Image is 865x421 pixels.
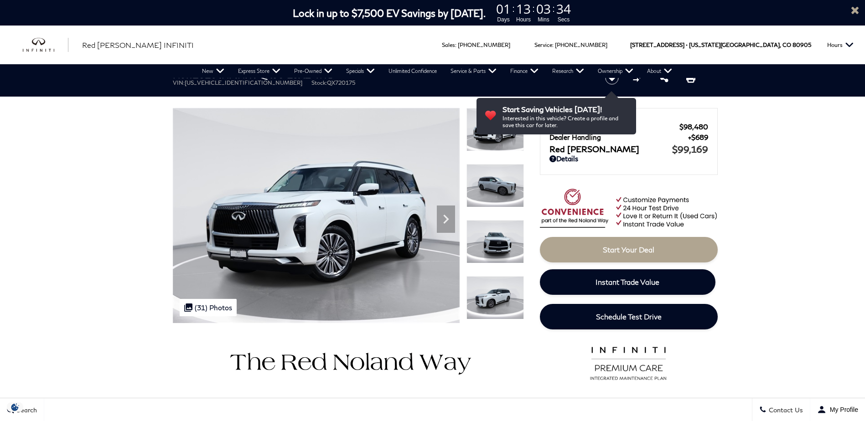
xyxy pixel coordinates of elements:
a: Dealer Handling $689 [549,133,708,141]
span: $98,480 [679,123,708,131]
span: Stock: [311,79,327,86]
span: : [532,2,535,15]
a: Schedule Test Drive [540,304,718,329]
span: $689 [688,133,708,141]
span: 13 [515,2,532,15]
a: Research [545,64,591,78]
nav: Main Navigation [195,64,679,78]
a: infiniti [23,38,68,52]
a: MSRP $98,480 [549,123,708,131]
a: Ownership [591,64,640,78]
span: Red [PERSON_NAME] [549,144,672,154]
span: : [552,41,554,48]
button: Compare vehicle [632,71,645,85]
a: Close [849,5,860,15]
img: New 2026 RADIANT WHITE INFINITI LUXE 4WD image 1 [173,108,460,323]
a: Unlimited Confidence [382,64,444,78]
span: : [512,2,515,15]
img: INFINITI [23,38,68,52]
span: VIN: [173,79,185,86]
span: Mins [535,15,552,24]
span: Start Your Deal [603,245,654,254]
span: 34 [555,2,572,15]
a: Finance [503,64,545,78]
span: Contact Us [767,406,803,414]
span: Search [14,406,37,414]
span: Days [495,15,512,24]
img: New 2026 RADIANT WHITE INFINITI LUXE 4WD image 2 [466,164,524,207]
span: : [455,41,456,48]
img: Opt-Out Icon [5,402,26,412]
a: [STREET_ADDRESS] • [US_STATE][GEOGRAPHIC_DATA], CO 80905 [630,41,811,48]
span: 03 [535,2,552,15]
section: Click to Open Cookie Consent Modal [5,402,26,412]
a: Service & Parts [444,64,503,78]
a: Specials [339,64,382,78]
span: Schedule Test Drive [596,312,662,321]
a: Pre-Owned [287,64,339,78]
a: Instant Trade Value [540,269,715,295]
span: 80905 [792,26,811,64]
a: Start Your Deal [540,237,718,262]
span: QX720175 [327,79,355,86]
a: Details [549,154,708,163]
button: Open user profile menu [810,398,865,421]
a: New [195,64,231,78]
a: Express Store [231,64,287,78]
span: Service [534,41,552,48]
span: Instant Trade Value [596,277,659,286]
span: Secs [555,15,572,24]
a: Red [PERSON_NAME] $99,169 [549,144,708,154]
span: $99,169 [672,144,708,154]
img: New 2026 RADIANT WHITE INFINITI LUXE 4WD image 4 [466,276,524,319]
a: About [640,64,679,78]
span: Hours [515,15,532,24]
a: Red [PERSON_NAME] INFINITI [82,40,194,51]
img: New 2026 RADIANT WHITE INFINITI LUXE 4WD image 1 [466,108,524,151]
span: [US_STATE][GEOGRAPHIC_DATA], [689,26,781,64]
span: Dealer Handling [549,133,688,141]
span: MSRP [549,123,679,131]
img: infinitipremiumcare.png [584,344,673,381]
span: My Profile [826,406,858,413]
img: New 2026 RADIANT WHITE INFINITI LUXE 4WD image 3 [466,220,524,263]
button: Open the hours dropdown [823,26,858,64]
span: : [552,2,555,15]
span: [US_VEHICLE_IDENTIFICATION_NUMBER] [185,79,302,86]
div: Next [437,205,455,233]
span: Red [PERSON_NAME] INFINITI [82,41,194,49]
span: 01 [495,2,512,15]
span: CO [782,26,791,64]
a: [PHONE_NUMBER] [555,41,607,48]
span: [STREET_ADDRESS] • [630,26,688,64]
div: (31) Photos [180,299,237,316]
a: [PHONE_NUMBER] [458,41,510,48]
span: Lock in up to $7,500 EV Savings by [DATE]. [293,7,486,19]
span: Sales [442,41,455,48]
